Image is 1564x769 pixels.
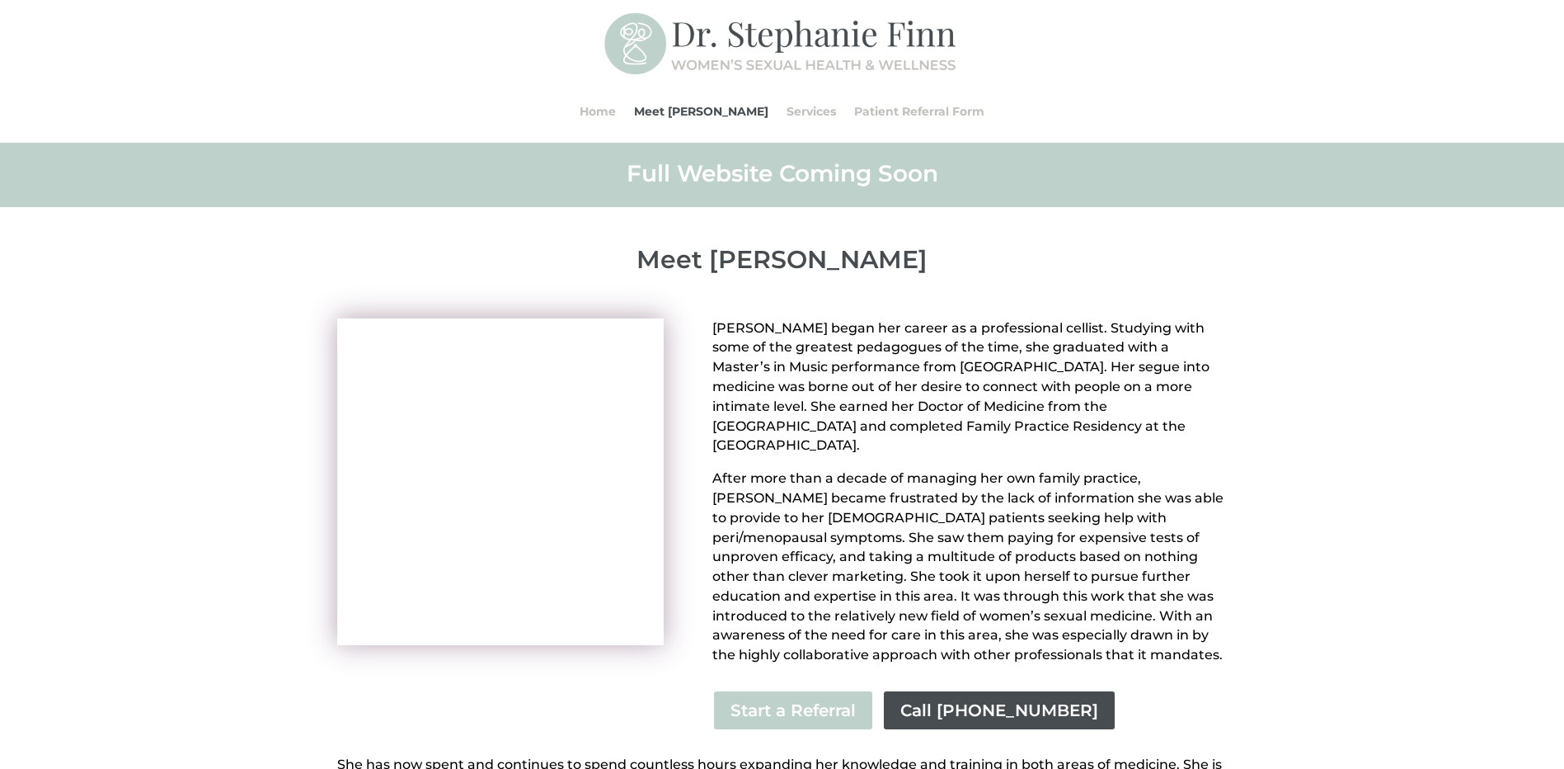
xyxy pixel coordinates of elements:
p: After more than a decade of managing her own family practice, [PERSON_NAME] became frustrated by ... [712,469,1227,665]
a: Patient Referral Form [854,80,984,143]
a: Start a Referral [712,690,874,731]
a: Home [580,80,616,143]
h2: Full Website Coming Soon [337,158,1228,196]
a: Call [PHONE_NUMBER] [882,690,1116,731]
p: Meet [PERSON_NAME] [337,245,1228,275]
a: Services [787,80,836,143]
p: [PERSON_NAME] began her career as a professional cellist. Studying with some of the greatest peda... [712,318,1227,469]
a: Meet [PERSON_NAME] [634,80,768,143]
